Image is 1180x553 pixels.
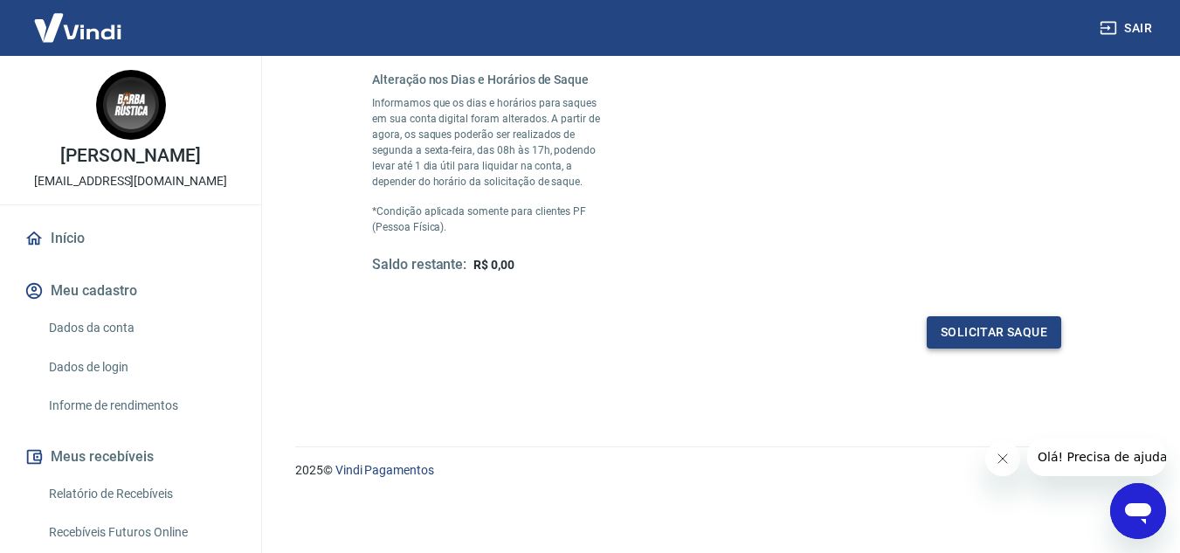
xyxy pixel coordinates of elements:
p: 2025 © [295,461,1138,480]
a: Informe de rendimentos [42,388,240,424]
iframe: Mensagem da empresa [1027,438,1166,476]
img: Vindi [21,1,135,54]
span: Olá! Precisa de ajuda? [10,12,147,26]
h6: Alteração nos Dias e Horários de Saque [372,71,610,88]
a: Dados da conta [42,310,240,346]
a: Vindi Pagamentos [335,463,434,477]
a: Recebíveis Futuros Online [42,515,240,550]
a: Relatório de Recebíveis [42,476,240,512]
p: [EMAIL_ADDRESS][DOMAIN_NAME] [34,172,227,190]
iframe: Fechar mensagem [985,441,1020,476]
h5: Saldo restante: [372,256,466,274]
span: R$ 0,00 [473,258,514,272]
a: Dados de login [42,349,240,385]
button: Sair [1096,12,1159,45]
p: [PERSON_NAME] [60,147,200,165]
p: *Condição aplicada somente para clientes PF (Pessoa Física). [372,204,610,235]
button: Meus recebíveis [21,438,240,476]
img: c86a45d1-e202-4d83-9fe6-26d17f1e2040.jpeg [96,70,166,140]
iframe: Botão para abrir a janela de mensagens [1110,483,1166,539]
p: Informamos que os dias e horários para saques em sua conta digital foram alterados. A partir de a... [372,95,610,190]
button: Solicitar saque [927,316,1061,349]
button: Meu cadastro [21,272,240,310]
a: Início [21,219,240,258]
